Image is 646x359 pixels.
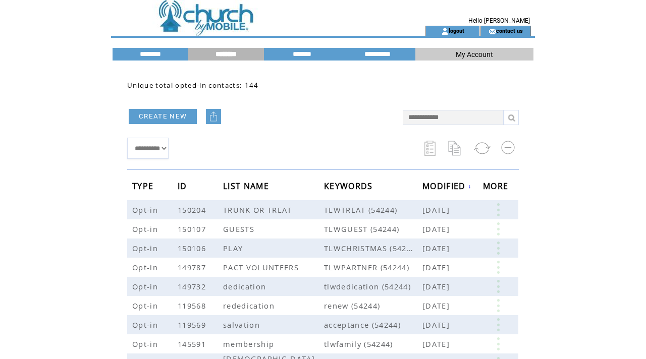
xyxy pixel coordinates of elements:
span: Opt-in [132,243,160,253]
span: Opt-in [132,281,160,291]
a: logout [449,27,464,34]
span: [DATE] [422,339,452,349]
span: 149732 [178,281,208,291]
img: account_icon.gif [441,27,449,35]
span: KEYWORDS [324,178,375,197]
span: 119569 [178,320,208,330]
span: 150107 [178,224,208,234]
span: ID [178,178,190,197]
span: MORE [483,178,511,197]
a: CREATE NEW [129,109,197,124]
span: [DATE] [422,320,452,330]
a: ID [178,183,190,189]
span: [DATE] [422,243,452,253]
img: contact_us_icon.gif [489,27,496,35]
span: Opt-in [132,205,160,215]
span: Unique total opted-in contacts: 144 [127,81,259,90]
span: Hello [PERSON_NAME] [468,17,530,24]
a: MODIFIED↓ [422,183,472,189]
span: TRUNK OR TREAT [223,205,295,215]
span: acceptance (54244) [324,320,422,330]
img: upload.png [208,111,219,122]
span: TLWPARTNER (54244) [324,262,422,272]
span: [DATE] [422,224,452,234]
span: [DATE] [422,262,452,272]
span: 149787 [178,262,208,272]
span: My Account [456,50,493,58]
span: rededication [223,301,277,311]
span: Opt-in [132,301,160,311]
span: 145591 [178,339,208,349]
span: [DATE] [422,205,452,215]
span: membership [223,339,277,349]
span: 150106 [178,243,208,253]
span: GUESTS [223,224,257,234]
span: TLWCHRISTMAS (54244) [324,243,422,253]
a: contact us [496,27,523,34]
span: TYPE [132,178,156,197]
span: Opt-in [132,224,160,234]
span: PACT VOLUNTEERS [223,262,301,272]
span: TLWGUEST (54244) [324,224,422,234]
span: TLWTREAT (54244) [324,205,422,215]
span: Opt-in [132,339,160,349]
span: [DATE] [422,281,452,291]
a: LIST NAME [223,183,272,189]
span: renew (54244) [324,301,422,311]
span: 150204 [178,205,208,215]
span: LIST NAME [223,178,272,197]
span: MODIFIED [422,178,468,197]
span: tlwfamily (54244) [324,339,422,349]
span: salvation [223,320,262,330]
span: Opt-in [132,262,160,272]
span: [DATE] [422,301,452,311]
a: KEYWORDS [324,183,375,189]
span: PLAY [223,243,245,253]
span: 119568 [178,301,208,311]
span: Opt-in [132,320,160,330]
a: TYPE [132,183,156,189]
span: tlwdedication (54244) [324,281,422,291]
span: dedication [223,281,268,291]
